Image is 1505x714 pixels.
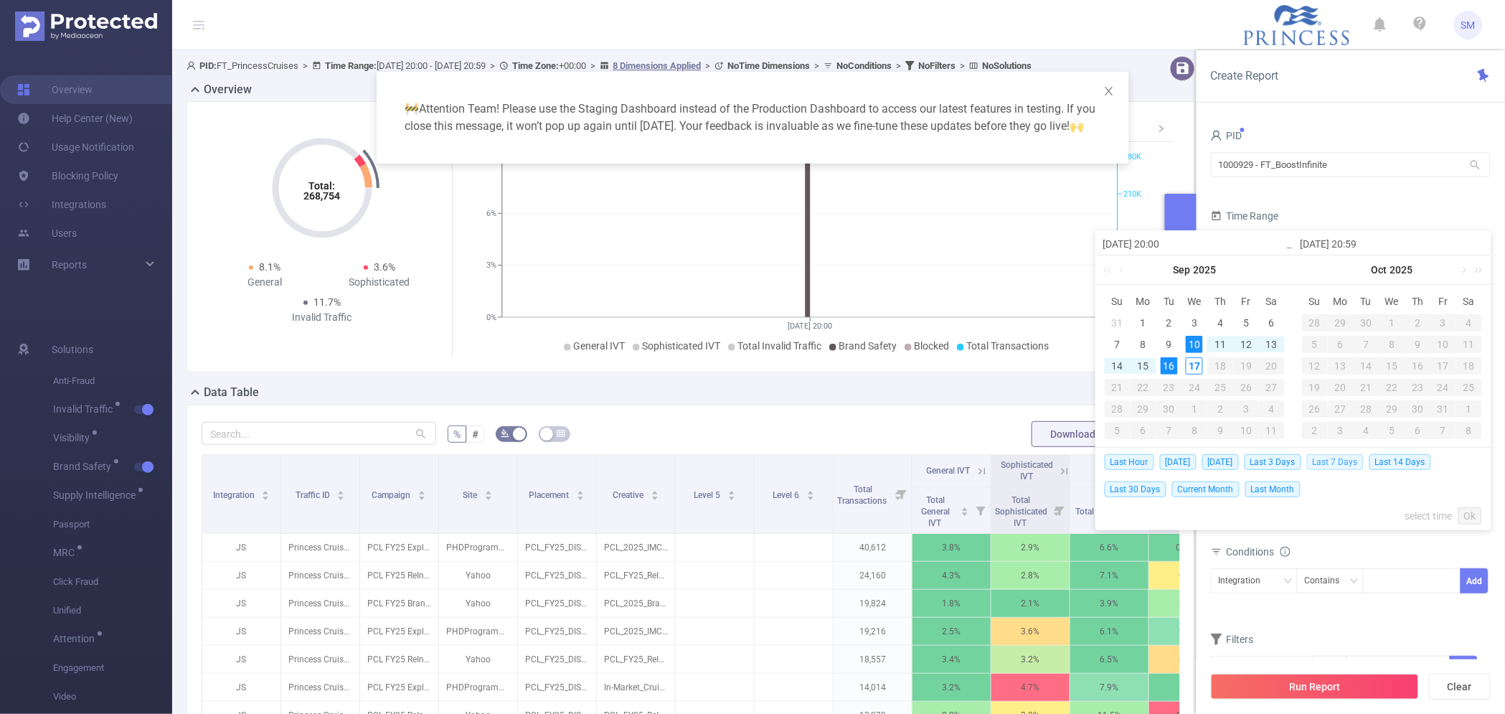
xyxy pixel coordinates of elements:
[1302,355,1328,377] td: October 12, 2025
[1131,377,1156,398] td: September 22, 2025
[1430,357,1456,375] div: 17
[1284,577,1293,587] i: icon: down
[1350,577,1359,587] i: icon: down
[1302,420,1328,441] td: November 2, 2025
[1354,336,1379,353] div: 7
[1161,357,1178,375] div: 16
[1161,314,1178,332] div: 2
[1182,420,1208,441] td: October 8, 2025
[1245,454,1301,470] span: Last 3 Days
[1263,336,1280,353] div: 13
[1321,657,1336,680] div: ≥
[1456,357,1482,375] div: 18
[1156,398,1182,420] td: September 30, 2025
[1156,377,1182,398] td: September 23, 2025
[1354,422,1379,439] div: 4
[1207,398,1233,420] td: October 2, 2025
[1302,312,1328,334] td: September 28, 2025
[1156,291,1182,312] th: Tue
[1430,314,1456,332] div: 3
[1207,377,1233,398] td: September 25, 2025
[1212,336,1229,353] div: 11
[1259,334,1285,355] td: September 13, 2025
[1456,377,1482,398] td: October 25, 2025
[1211,674,1419,700] button: Run Report
[1301,235,1483,253] input: End date
[1302,422,1328,439] div: 2
[1302,398,1328,420] td: October 26, 2025
[1105,398,1131,420] td: September 28, 2025
[1456,398,1482,420] td: November 1, 2025
[1131,334,1156,355] td: September 8, 2025
[1328,336,1354,353] div: 6
[1328,312,1354,334] td: September 29, 2025
[1105,422,1131,439] div: 5
[1430,336,1456,353] div: 10
[1379,334,1405,355] td: October 8, 2025
[1259,422,1285,439] div: 11
[1430,334,1456,355] td: October 10, 2025
[1430,355,1456,377] td: October 17, 2025
[1328,379,1354,396] div: 20
[1280,547,1291,557] i: icon: info-circle
[1156,334,1182,355] td: September 9, 2025
[1109,336,1126,353] div: 7
[1161,336,1178,353] div: 9
[1182,334,1208,355] td: September 10, 2025
[1430,295,1456,308] span: Fr
[1259,398,1285,420] td: October 4, 2025
[1379,377,1405,398] td: October 22, 2025
[1430,312,1456,334] td: October 3, 2025
[1186,336,1203,353] div: 10
[1456,314,1482,332] div: 4
[1302,379,1328,396] div: 19
[1328,295,1354,308] span: Mo
[1207,357,1233,375] div: 18
[1354,379,1379,396] div: 21
[1135,357,1152,375] div: 15
[1259,377,1285,398] td: September 27, 2025
[1233,398,1259,420] td: October 3, 2025
[1207,400,1233,418] div: 2
[1182,379,1208,396] div: 24
[1105,420,1131,441] td: October 5, 2025
[1186,314,1203,332] div: 3
[405,102,420,116] span: warning
[1328,357,1354,375] div: 13
[1207,379,1233,396] div: 25
[1103,85,1115,97] i: icon: close
[1456,420,1482,441] td: November 8, 2025
[1233,400,1259,418] div: 3
[1259,379,1285,396] div: 27
[1379,400,1405,418] div: 29
[1070,119,1085,133] span: highfive
[1456,355,1482,377] td: October 18, 2025
[1458,507,1482,525] a: Ok
[1456,422,1482,439] div: 8
[1456,334,1482,355] td: October 11, 2025
[1207,334,1233,355] td: September 11, 2025
[1405,398,1430,420] td: October 30, 2025
[1103,235,1286,253] input: Start date
[1302,357,1328,375] div: 12
[1456,295,1482,308] span: Sa
[1457,255,1470,284] a: Next month (PageDown)
[1263,314,1280,332] div: 6
[1430,379,1456,396] div: 24
[1182,312,1208,334] td: September 3, 2025
[1117,255,1130,284] a: Previous month (PageUp)
[1105,355,1131,377] td: September 14, 2025
[1156,379,1182,396] div: 23
[1227,546,1291,558] span: Conditions
[1354,377,1379,398] td: October 21, 2025
[1456,312,1482,334] td: October 4, 2025
[1233,377,1259,398] td: September 26, 2025
[1131,291,1156,312] th: Mon
[1211,210,1279,222] span: Time Range
[1259,312,1285,334] td: September 6, 2025
[1430,422,1456,439] div: 7
[1467,255,1486,284] a: Next year (Control + right)
[1379,422,1405,439] div: 5
[1379,357,1405,375] div: 15
[394,89,1112,146] div: Attention Team! Please use the Staging Dashboard instead of the Production Dashboard to access ou...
